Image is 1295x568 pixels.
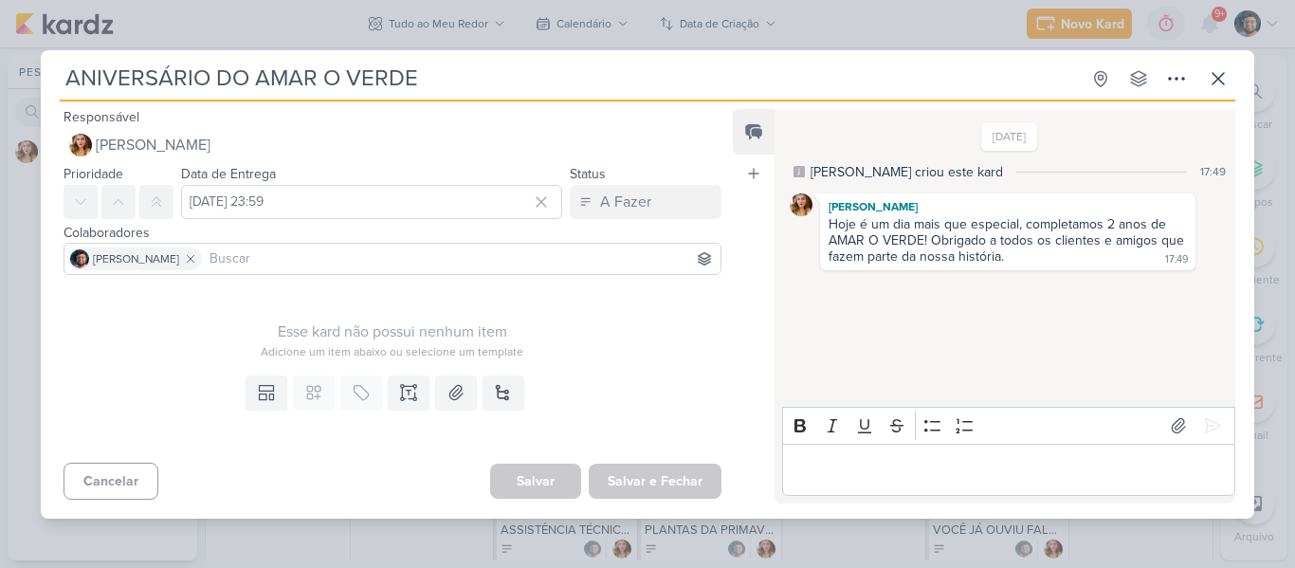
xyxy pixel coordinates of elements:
[570,185,721,219] button: A Fazer
[70,249,89,268] img: Eduardo Pinheiro
[64,166,123,182] label: Prioridade
[206,247,717,270] input: Buscar
[60,62,1080,96] input: Kard Sem Título
[181,166,276,182] label: Data de Entrega
[782,444,1235,496] div: Editor editing area: main
[829,216,1188,265] div: Hoje é um dia mais que especial, completamos 2 anos de AMAR O VERDE! Obrigado a todos os clientes...
[1165,252,1188,267] div: 17:49
[824,197,1192,216] div: [PERSON_NAME]
[782,407,1235,444] div: Editor toolbar
[64,128,721,162] button: [PERSON_NAME]
[64,321,721,343] div: Esse kard não possui nenhum item
[64,109,139,125] label: Responsável
[64,223,721,243] div: Colaboradores
[181,185,562,219] input: Select a date
[64,463,158,500] button: Cancelar
[1200,163,1226,180] div: 17:49
[811,162,1003,182] div: [PERSON_NAME] criou este kard
[64,343,721,360] div: Adicione um item abaixo ou selecione um template
[69,134,92,156] img: Thaís Leite
[790,193,812,216] img: Thaís Leite
[93,250,179,267] span: [PERSON_NAME]
[570,166,606,182] label: Status
[600,191,651,213] div: A Fazer
[96,134,210,156] span: [PERSON_NAME]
